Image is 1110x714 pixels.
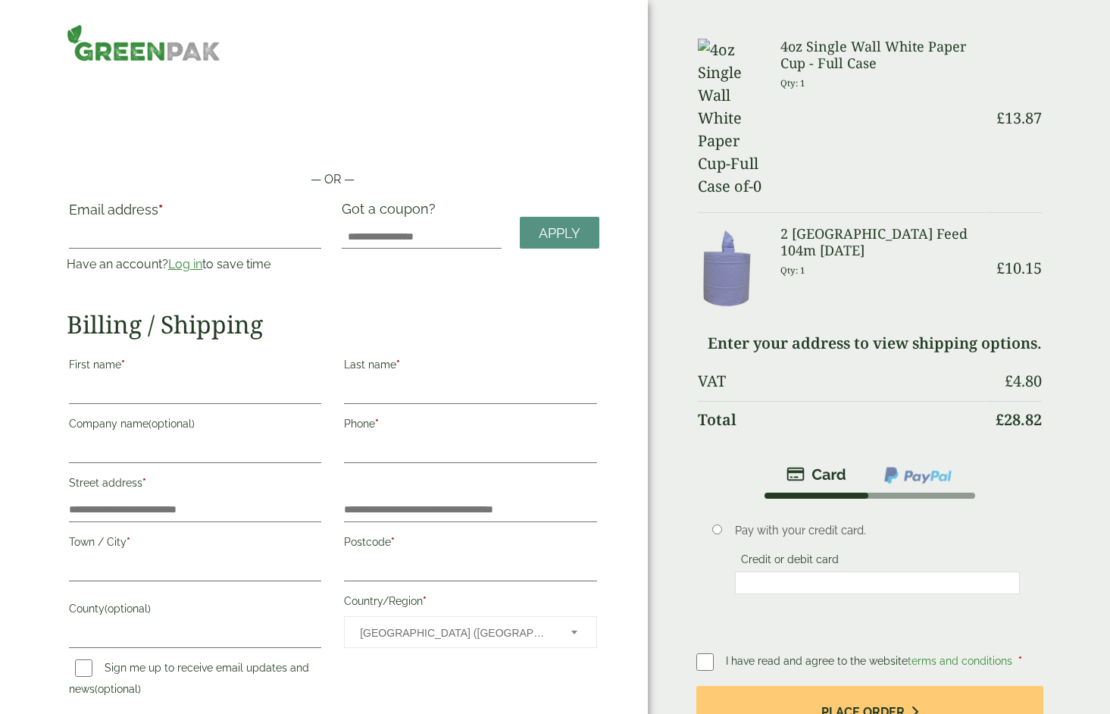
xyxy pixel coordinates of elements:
abbr: required [142,477,146,489]
input: Sign me up to receive email updates and news(optional) [75,659,92,677]
small: Qty: 1 [780,265,805,276]
h3: 2 [GEOGRAPHIC_DATA] Feed 104m [DATE] [780,226,985,258]
h2: Billing / Shipping [67,310,599,339]
span: £ [996,409,1004,430]
span: Apply [539,225,580,242]
abbr: required [1018,655,1022,667]
h3: 4oz Single Wall White Paper Cup - Full Case [780,39,985,71]
p: — OR — [67,171,599,189]
bdi: 10.15 [996,258,1042,278]
abbr: required [396,359,400,371]
img: ppcp-gateway.png [883,465,953,485]
img: 4oz Single Wall White Paper Cup-Full Case of-0 [698,39,763,198]
label: First name [69,354,321,380]
span: I have read and agree to the website [726,655,1015,667]
label: Got a coupon? [342,201,442,224]
abbr: required [127,536,130,548]
span: (optional) [95,683,141,695]
img: stripe.png [786,465,846,484]
abbr: required [391,536,395,548]
a: Apply [520,217,599,249]
abbr: required [423,595,427,607]
label: Street address [69,472,321,498]
bdi: 28.82 [996,409,1042,430]
abbr: required [375,418,379,430]
iframe: Secure payment button frame [67,122,599,152]
label: Phone [344,413,596,439]
label: County [69,598,321,624]
span: (optional) [105,603,151,615]
abbr: required [158,202,163,218]
span: United Kingdom (UK) [360,617,550,649]
th: VAT [698,363,986,399]
th: Total [698,401,986,438]
td: Enter your address to view shipping options. [698,325,1043,362]
img: GreenPak Supplies [67,24,221,61]
p: Have an account? to save time [67,255,324,274]
span: £ [1005,371,1013,391]
label: Email address [69,203,321,224]
bdi: 13.87 [996,108,1042,128]
span: (optional) [149,418,195,430]
label: Sign me up to receive email updates and news [69,662,309,700]
a: Log in [168,257,202,271]
span: £ [996,258,1005,278]
span: Country/Region [344,616,596,648]
label: Town / City [69,531,321,557]
p: Pay with your credit card. [735,522,1020,539]
label: Company name [69,413,321,439]
a: terms and conditions [908,655,1012,667]
label: Postcode [344,531,596,557]
iframe: Secure card payment input frame [739,576,1015,590]
label: Credit or debit card [735,553,845,570]
abbr: required [121,359,125,371]
label: Last name [344,354,596,380]
label: Country/Region [344,590,596,616]
span: £ [996,108,1005,128]
bdi: 4.80 [1005,371,1042,391]
small: Qty: 1 [780,77,805,89]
